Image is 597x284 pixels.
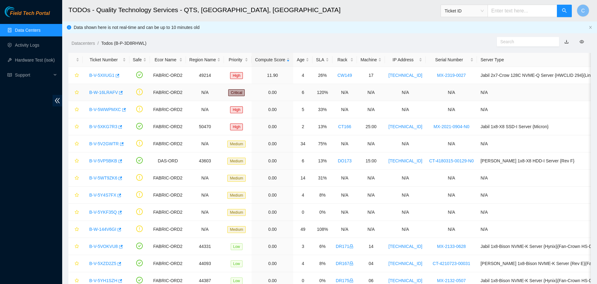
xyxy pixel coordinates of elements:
td: N/A [385,221,426,238]
span: check-circle [136,72,143,78]
button: star [72,139,79,149]
button: star [72,241,79,251]
span: Medium [227,158,246,165]
span: exclamation-circle [136,106,143,112]
td: DAS-ORD [150,152,186,170]
button: close [589,26,592,30]
span: star [75,90,79,95]
td: 8% [312,255,332,272]
td: FABRIC-ORD2 [150,135,186,152]
td: N/A [186,187,224,204]
a: DO173 [338,158,351,163]
td: 5 [293,101,312,118]
span: High [230,106,243,113]
td: 0.00 [252,221,293,238]
a: CT-4180315-00129-N0 [429,158,474,163]
span: Field Tech Portal [10,11,50,16]
td: 0.00 [252,170,293,187]
td: N/A [332,204,357,221]
td: N/A [357,187,385,204]
a: B-V-5V2GWTR [89,141,119,146]
td: 49214 [186,67,224,84]
td: 31% [312,170,332,187]
span: check-circle [136,157,143,164]
a: Akamai TechnologiesField Tech Portal [5,11,50,19]
td: N/A [186,84,224,101]
button: star [72,190,79,200]
td: 04 [357,255,385,272]
td: N/A [385,101,426,118]
td: 6 [293,84,312,101]
td: FABRIC-ORD2 [150,67,186,84]
td: 0.00 [252,84,293,101]
a: B-V-5XZD2Z5 [89,261,116,266]
a: Data Centers [15,28,40,33]
a: DR175lock [336,278,354,283]
td: N/A [426,101,477,118]
td: N/A [426,135,477,152]
a: B-V-5YKF35Q [89,210,117,215]
input: Enter text here... [488,5,557,17]
td: 2 [293,118,312,135]
td: FABRIC-ORD2 [150,204,186,221]
button: C [577,4,589,17]
a: Datacenters [72,41,95,46]
td: N/A [385,187,426,204]
span: check-circle [136,123,143,129]
td: N/A [426,187,477,204]
td: N/A [385,135,426,152]
button: star [72,258,79,268]
span: star [75,278,79,283]
td: 14 [357,238,385,255]
td: N/A [186,170,224,187]
a: MX-2132-0507 [437,278,466,283]
td: 4 [293,187,312,204]
span: exclamation-circle [136,226,143,232]
td: N/A [357,204,385,221]
a: B-V-5WT9ZK6 [89,175,117,180]
span: eye [580,40,584,44]
span: search [562,8,567,14]
a: Hardware Test (isok) [15,58,55,63]
td: FABRIC-ORD2 [150,187,186,204]
button: star [72,122,79,132]
td: 0 [293,204,312,221]
td: 8% [312,187,332,204]
button: star [72,70,79,80]
td: FABRIC-ORD2 [150,170,186,187]
a: [TECHNICAL_ID] [388,278,422,283]
span: exclamation-circle [136,140,143,147]
span: lock [349,278,354,283]
td: N/A [332,221,357,238]
input: Search [500,38,551,45]
td: 15:00 [357,152,385,170]
td: 17 [357,67,385,84]
span: read [7,73,12,77]
a: B-V-5WWPMXC [89,107,121,112]
span: star [75,210,79,215]
span: star [75,124,79,129]
td: 3 [293,238,312,255]
a: B-V-5VOKVU8 [89,244,118,249]
span: lock [349,261,354,266]
span: star [75,159,79,164]
td: FABRIC-ORD2 [150,255,186,272]
td: 26% [312,67,332,84]
td: N/A [357,221,385,238]
span: Medium [227,226,246,233]
a: [TECHNICAL_ID] [388,124,422,129]
td: 0.00 [252,152,293,170]
a: CT-4210723-00031 [433,261,470,266]
span: star [75,107,79,112]
span: C [581,7,585,15]
td: 13% [312,152,332,170]
a: DR171lock [336,244,354,249]
button: star [72,173,79,183]
span: check-circle [136,260,143,266]
td: 120% [312,84,332,101]
td: 49 [293,221,312,238]
td: 43603 [186,152,224,170]
td: N/A [426,84,477,101]
span: close [589,26,592,29]
a: MX-2021-0904-N0 [433,124,469,129]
